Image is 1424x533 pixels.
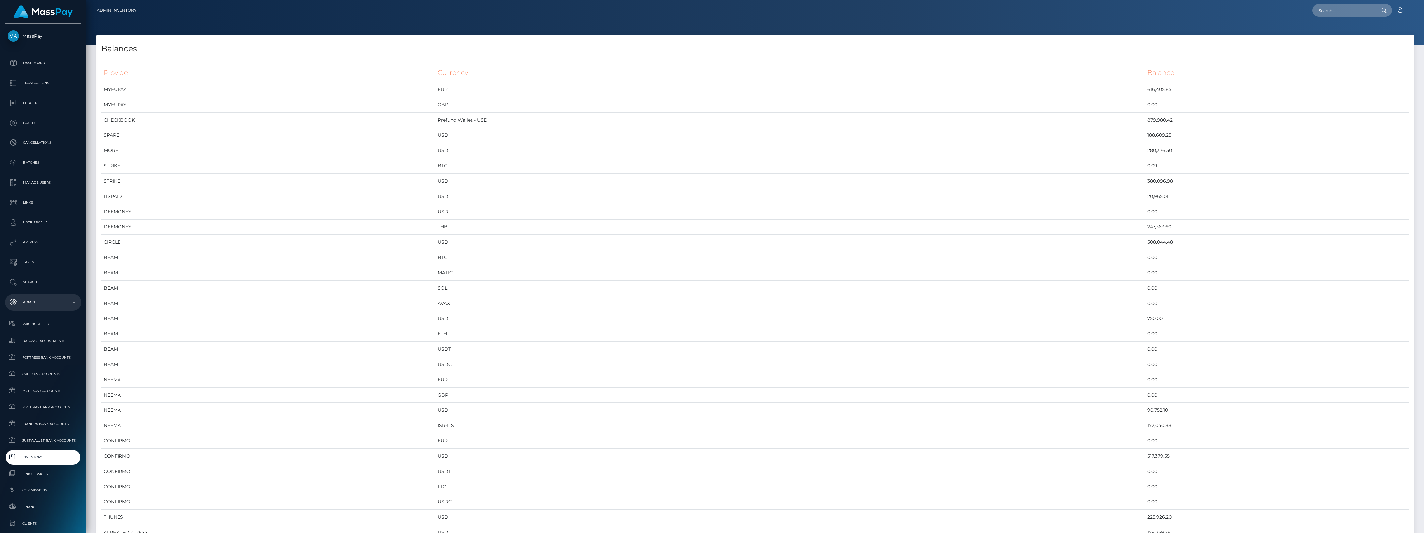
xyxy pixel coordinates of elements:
[101,204,435,220] td: DEEMONEY
[8,138,79,148] p: Cancellations
[5,400,81,414] a: MyEUPay Bank Accounts
[5,350,81,365] a: Fortress Bank Accounts
[1145,189,1409,204] td: 20,965.01
[5,294,81,311] a: Admin
[8,487,79,494] span: Commissions
[101,143,435,158] td: MORE
[435,326,1145,342] td: ETH
[101,464,435,479] td: CONFIRMO
[101,433,435,449] td: CONFIRMO
[435,189,1145,204] td: USD
[8,337,79,345] span: Balance Adjustments
[1145,265,1409,281] td: 0.00
[8,98,79,108] p: Ledger
[435,204,1145,220] td: USD
[5,274,81,291] a: Search
[5,194,81,211] a: Links
[14,5,73,18] img: MassPay Logo
[435,311,1145,326] td: USD
[1145,433,1409,449] td: 0.00
[101,357,435,372] td: BEAM
[97,3,137,17] a: Admin Inventory
[5,317,81,331] a: Pricing Rules
[5,450,81,464] a: Inventory
[5,174,81,191] a: Manage Users
[435,372,1145,388] td: EUR
[1145,357,1409,372] td: 0.00
[1145,510,1409,525] td: 225,926.20
[435,250,1145,265] td: BTC
[101,296,435,311] td: BEAM
[435,174,1145,189] td: USD
[5,134,81,151] a: Cancellations
[1145,403,1409,418] td: 90,752.10
[101,220,435,235] td: DEEMONEY
[8,198,79,208] p: Links
[5,516,81,531] a: Clients
[1312,4,1375,17] input: Search...
[5,483,81,497] a: Commissions
[435,494,1145,510] td: USDC
[101,158,435,174] td: STRIKE
[435,296,1145,311] td: AVAX
[8,520,79,527] span: Clients
[1145,97,1409,113] td: 0.00
[1145,418,1409,433] td: 172,040.88
[8,403,79,411] span: MyEUPay Bank Accounts
[435,342,1145,357] td: USDT
[8,387,79,395] span: MCB Bank Accounts
[435,464,1145,479] td: USDT
[435,510,1145,525] td: USD
[101,479,435,494] td: CONFIRMO
[5,433,81,448] a: JustWallet Bank Accounts
[5,384,81,398] a: MCB Bank Accounts
[5,334,81,348] a: Balance Adjustments
[1145,174,1409,189] td: 380,096.98
[1145,296,1409,311] td: 0.00
[5,500,81,514] a: Finance
[1145,128,1409,143] td: 188,609.25
[5,115,81,131] a: Payees
[101,128,435,143] td: SPARE
[101,174,435,189] td: STRIKE
[435,357,1145,372] td: USDC
[8,453,79,461] span: Inventory
[1145,372,1409,388] td: 0.00
[8,158,79,168] p: Batches
[1145,82,1409,97] td: 616,405.85
[1145,342,1409,357] td: 0.00
[435,113,1145,128] td: Prefund Wallet - USD
[5,154,81,171] a: Batches
[1145,326,1409,342] td: 0.00
[5,417,81,431] a: Ibanera Bank Accounts
[5,254,81,271] a: Taxes
[1145,158,1409,174] td: 0.09
[8,118,79,128] p: Payees
[101,326,435,342] td: BEAM
[101,510,435,525] td: THUNES
[101,43,1409,55] h4: Balances
[1145,143,1409,158] td: 280,376.50
[101,388,435,403] td: NEEMA
[435,449,1145,464] td: USD
[8,297,79,307] p: Admin
[101,113,435,128] td: CHECKBOOK
[1145,220,1409,235] td: 247,363.60
[5,467,81,481] a: Link Services
[101,235,435,250] td: CIRCLE
[101,342,435,357] td: BEAM
[1145,235,1409,250] td: 508,044.48
[1145,494,1409,510] td: 0.00
[435,388,1145,403] td: GBP
[5,55,81,71] a: Dashboard
[8,370,79,378] span: CRB Bank Accounts
[101,250,435,265] td: BEAM
[5,234,81,251] a: API Keys
[101,403,435,418] td: NEEMA
[5,214,81,231] a: User Profile
[8,354,79,361] span: Fortress Bank Accounts
[5,75,81,91] a: Transactions
[101,265,435,281] td: BEAM
[1145,479,1409,494] td: 0.00
[1145,449,1409,464] td: 517,379.55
